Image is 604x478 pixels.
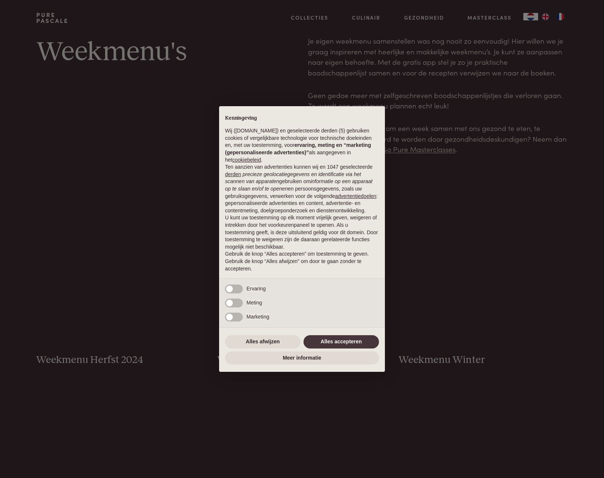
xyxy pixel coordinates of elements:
[335,193,376,200] button: advertentiedoelen
[225,351,379,365] button: Meer informatie
[225,335,301,349] button: Alles afwijzen
[225,214,379,250] p: U kunt uw toestemming op elk moment vrijelijk geven, weigeren of intrekken door het voorkeurenpan...
[225,164,379,214] p: Ten aanzien van advertenties kunnen wij en 1047 geselecteerde gebruiken om en persoonsgegevens, z...
[225,178,373,192] em: informatie op een apparaat op te slaan en/of te openen
[225,127,379,164] p: Wij ([DOMAIN_NAME]) en geselecteerde derden (5) gebruiken cookies of vergelijkbare technologie vo...
[303,335,379,349] button: Alles accepteren
[225,171,361,185] em: precieze geolocatiegegevens en identificatie via het scannen van apparaten
[225,115,379,122] h2: Kennisgeving
[232,157,261,163] a: cookiebeleid
[225,250,379,272] p: Gebruik de knop “Alles accepteren” om toestemming te geven. Gebruik de knop “Alles afwijzen” om d...
[225,171,241,178] button: derden
[246,314,269,320] span: Marketing
[225,142,371,155] strong: ervaring, meting en “marketing (gepersonaliseerde advertenties)”
[246,300,262,306] span: Meting
[246,286,266,292] span: Ervaring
